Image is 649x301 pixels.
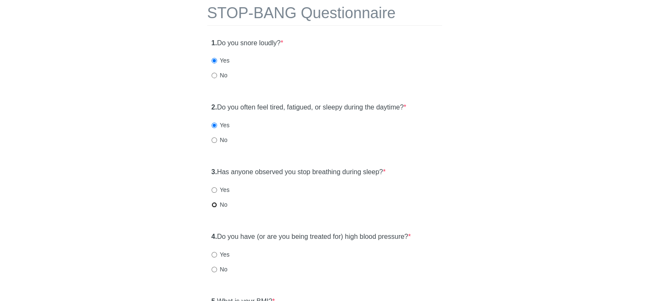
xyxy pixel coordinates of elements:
[212,168,217,175] strong: 3.
[212,233,217,240] strong: 4.
[212,167,386,177] label: Has anyone observed you stop breathing during sleep?
[212,104,217,111] strong: 2.
[212,265,228,274] label: No
[212,186,230,194] label: Yes
[212,123,217,128] input: Yes
[212,250,230,259] label: Yes
[212,232,411,242] label: Do you have (or are you being treated for) high blood pressure?
[212,202,217,208] input: No
[212,39,217,47] strong: 1.
[212,38,283,48] label: Do you snore loudly?
[212,137,217,143] input: No
[212,200,228,209] label: No
[212,267,217,272] input: No
[212,58,217,63] input: Yes
[212,252,217,257] input: Yes
[212,136,228,144] label: No
[212,121,230,129] label: Yes
[212,71,228,79] label: No
[212,103,407,112] label: Do you often feel tired, fatigued, or sleepy during the daytime?
[207,5,442,26] h1: STOP-BANG Questionnaire
[212,73,217,78] input: No
[212,56,230,65] label: Yes
[212,187,217,193] input: Yes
